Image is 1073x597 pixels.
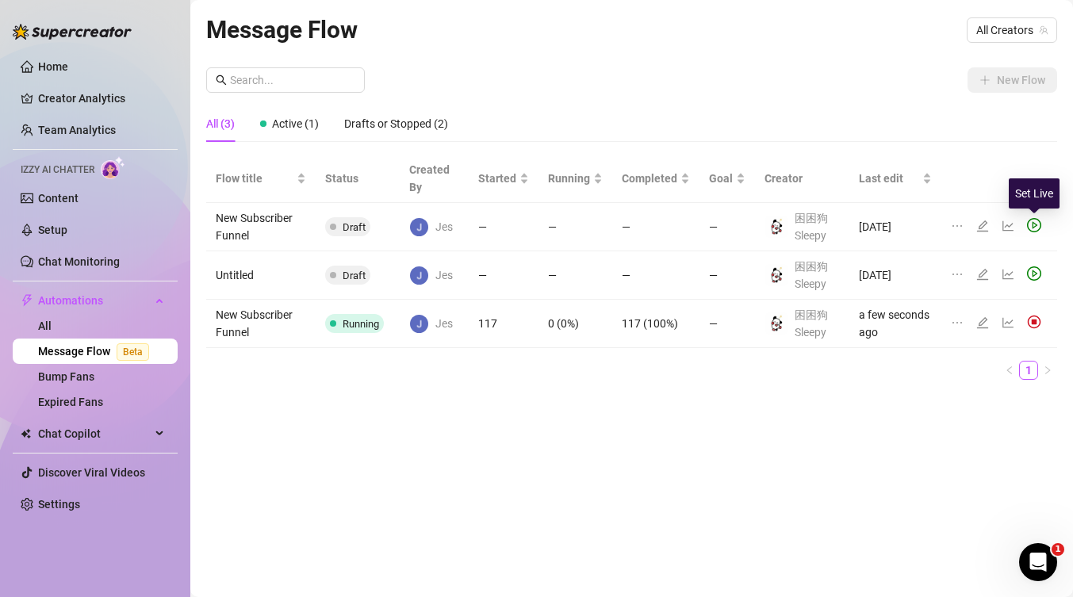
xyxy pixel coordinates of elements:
img: Jes [410,315,428,333]
span: edit [976,220,989,232]
img: Chat Copilot [21,428,31,439]
a: Discover Viral Videos [38,466,145,479]
span: Jes [435,315,453,332]
a: Setup [38,224,67,236]
iframe: Intercom live chat [1019,543,1057,581]
th: Completed [612,155,699,203]
td: — [612,203,699,251]
span: News [263,491,293,502]
th: Status [316,155,400,203]
div: • [DATE] [151,187,196,204]
td: New Subscriber Funnel [206,203,316,251]
a: Expired Fans [38,396,103,408]
th: Creator [755,155,849,203]
span: Goal [709,170,733,187]
img: svg%3e [1027,315,1041,329]
li: Previous Page [1000,361,1019,380]
div: [PERSON_NAME] [56,304,148,321]
td: — [612,251,699,300]
span: Jes [435,218,453,235]
img: 困困狗Sleepy [765,312,788,335]
span: Active (1) [272,117,319,130]
span: right [1043,365,1052,375]
span: edit [976,316,989,329]
div: J [29,362,48,381]
img: 困困狗Sleepy [765,216,788,238]
span: Last edit [859,170,919,187]
button: Messages [79,451,159,515]
img: Profile image for Ella [18,289,50,320]
span: ellipsis [951,316,964,329]
span: search [216,75,227,86]
td: a few seconds ago [849,300,941,348]
li: 1 [1019,361,1038,380]
span: Started [478,170,516,187]
span: Izzy AI Chatter [21,163,94,178]
td: Untitled [206,251,316,300]
div: Set Live [1009,178,1060,209]
span: Messages [88,491,149,502]
span: play-circle [1027,266,1041,281]
img: Profile image for Ella [18,171,50,203]
a: Chat Monitoring [38,255,120,268]
td: New Subscriber Funnel [206,300,316,348]
span: 困困狗Sleepy [795,308,828,339]
span: Jes [435,266,453,284]
div: [PERSON_NAME] [56,70,148,86]
td: [DATE] [849,251,941,300]
td: — [699,300,755,348]
div: • [DATE] [151,246,196,262]
td: — [699,251,755,300]
span: 困困狗Sleepy [795,212,828,242]
td: 117 (100%) [612,300,699,348]
span: You need to create and add the tags in the Fan CRM in OnlyFans and then you will be able to use t... [56,289,743,302]
span: line-chart [1002,316,1014,329]
span: 1 [1052,543,1064,556]
button: left [1000,361,1019,380]
button: Send us a message [73,403,244,434]
th: Running [538,155,612,203]
img: Jes [410,218,428,236]
span: ellipsis [951,268,964,281]
div: • [DATE] [151,128,196,145]
div: N [23,349,42,368]
div: [PERSON_NAME] [56,246,148,262]
span: Completed [622,170,677,187]
div: • [DATE] [144,363,189,380]
span: thunderbolt [21,294,33,307]
img: Profile image for Ella [18,113,50,144]
span: Help [186,491,211,502]
img: Ella avatar [16,362,35,381]
button: Help [159,451,238,515]
div: [PERSON_NAME] [56,128,148,145]
span: Draft [343,221,366,233]
h1: Messages [117,6,203,33]
img: 困困狗Sleepy [765,264,788,286]
span: Hi [PERSON_NAME], can you try this one instead? OFF50% [56,231,381,243]
a: Content [38,192,79,205]
img: Jes [410,266,428,285]
div: Profile image for Tanya [18,406,50,438]
span: play-circle [1027,218,1041,232]
a: Bump Fans [38,370,94,383]
input: Search... [230,71,355,89]
div: All (3) [206,115,235,132]
td: 0 (0%) [538,300,612,348]
span: Flow title [216,170,293,187]
a: 1 [1020,362,1037,379]
img: AI Chatter [101,156,125,179]
button: right [1038,361,1057,380]
span: ellipsis [951,220,964,232]
span: Home [23,491,56,502]
div: [PERSON_NAME] [56,187,148,204]
td: 117 [469,300,538,348]
a: Home [38,60,68,73]
div: Profile image for Tanya [18,54,50,86]
th: Started [469,155,538,203]
span: line-chart [1002,220,1014,232]
div: 🌟 Supercreator [52,363,141,380]
th: Created By [400,155,469,203]
button: New Flow [968,67,1057,93]
span: Automations [38,288,151,313]
td: — [469,203,538,251]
